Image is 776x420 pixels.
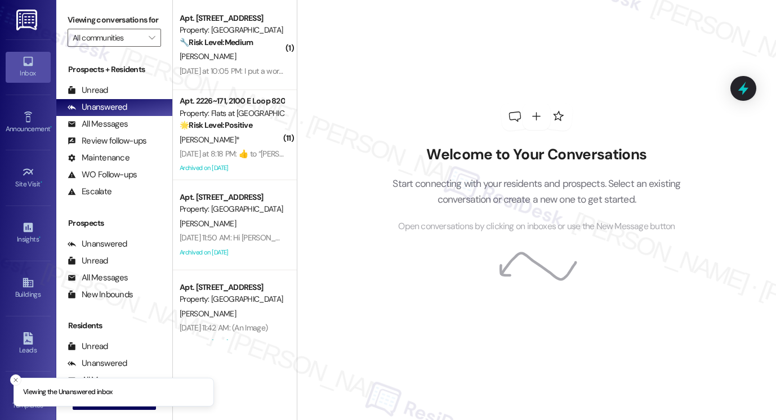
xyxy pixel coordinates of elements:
[376,176,698,208] p: Start connecting with your residents and prospects. Select an existing conversation or create a n...
[39,234,41,242] span: •
[56,217,172,229] div: Prospects
[68,84,108,96] div: Unread
[68,358,127,369] div: Unanswered
[16,10,39,30] img: ResiDesk Logo
[68,152,130,164] div: Maintenance
[180,12,284,24] div: Apt. [STREET_ADDRESS]
[68,169,137,181] div: WO Follow-ups
[180,24,284,36] div: Property: [GEOGRAPHIC_DATA]
[56,64,172,75] div: Prospects + Residents
[180,233,710,243] div: [DATE] 11:50 AM: Hi [PERSON_NAME], Just a reminder - Game Night is happening tonight! Check out t...
[180,135,239,145] span: [PERSON_NAME]*
[68,186,112,198] div: Escalate
[6,218,51,248] a: Insights •
[6,384,51,414] a: Templates •
[23,387,113,397] p: Viewing the Unanswered inbox
[180,108,284,119] div: Property: Flats at [GEOGRAPHIC_DATA]
[376,146,698,164] h2: Welcome to Your Conversations
[6,329,51,359] a: Leads
[180,323,267,333] div: [DATE] 11:42 AM: (An Image)
[179,161,285,175] div: Archived on [DATE]
[6,273,51,303] a: Buildings
[56,320,172,332] div: Residents
[68,118,128,130] div: All Messages
[180,309,236,319] span: [PERSON_NAME]
[68,272,128,284] div: All Messages
[73,29,143,47] input: All communities
[68,11,161,29] label: Viewing conversations for
[180,51,236,61] span: [PERSON_NAME]
[68,135,146,147] div: Review follow-ups
[180,120,252,130] strong: 🌟 Risk Level: Positive
[68,238,127,250] div: Unanswered
[68,255,108,267] div: Unread
[68,341,108,352] div: Unread
[68,289,133,301] div: New Inbounds
[179,336,285,350] div: Archived on [DATE]
[180,203,284,215] div: Property: [GEOGRAPHIC_DATA]
[6,163,51,193] a: Site Visit •
[180,218,236,229] span: [PERSON_NAME]
[180,66,485,76] div: [DATE] at 10:05 PM: I put a work order in for my air conditioner, yet nothing has been done yet.
[398,220,675,234] span: Open conversations by clicking on inboxes or use the New Message button
[180,293,284,305] div: Property: [GEOGRAPHIC_DATA]
[41,178,42,186] span: •
[149,33,155,42] i: 
[179,245,285,260] div: Archived on [DATE]
[50,123,52,131] span: •
[180,282,284,293] div: Apt. [STREET_ADDRESS]
[180,191,284,203] div: Apt. [STREET_ADDRESS]
[180,95,284,107] div: Apt. 2226~171, 2100 E Loop 820
[10,374,21,386] button: Close toast
[6,52,51,82] a: Inbox
[68,101,127,113] div: Unanswered
[180,37,253,47] strong: 🔧 Risk Level: Medium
